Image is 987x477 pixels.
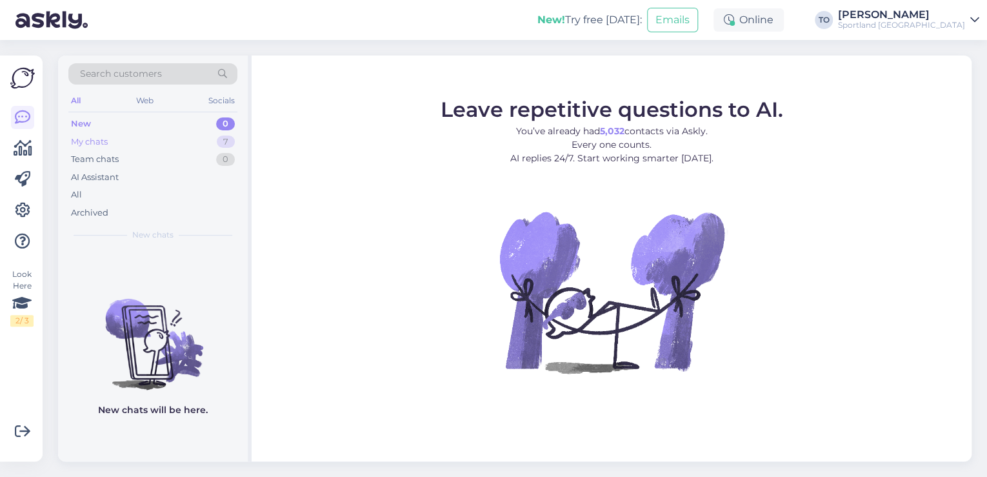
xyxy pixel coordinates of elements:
div: Try free [DATE]: [537,12,642,28]
div: My chats [71,136,108,148]
b: New! [537,14,565,26]
span: New chats [132,229,174,241]
span: Leave repetitive questions to AI. [441,97,783,122]
div: Web [134,92,156,109]
b: 5,032 [600,125,624,137]
div: [PERSON_NAME] [838,10,965,20]
div: All [68,92,83,109]
div: Sportland [GEOGRAPHIC_DATA] [838,20,965,30]
div: Look Here [10,269,34,327]
div: Online [713,8,784,32]
div: 7 [217,136,235,148]
img: Askly Logo [10,66,35,90]
div: 0 [216,153,235,166]
img: No Chat active [495,176,728,408]
div: Archived [71,207,108,219]
div: TO [815,11,833,29]
button: Emails [647,8,698,32]
a: [PERSON_NAME]Sportland [GEOGRAPHIC_DATA] [838,10,979,30]
img: No chats [58,276,248,392]
p: You’ve already had contacts via Askly. Every one counts. AI replies 24/7. Start working smarter [... [441,125,783,165]
span: Search customers [80,67,162,81]
div: New [71,117,91,130]
p: New chats will be here. [98,403,208,417]
div: All [71,188,82,201]
div: Socials [206,92,237,109]
div: 2 / 3 [10,315,34,327]
div: 0 [216,117,235,130]
div: Team chats [71,153,119,166]
div: AI Assistant [71,171,119,184]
